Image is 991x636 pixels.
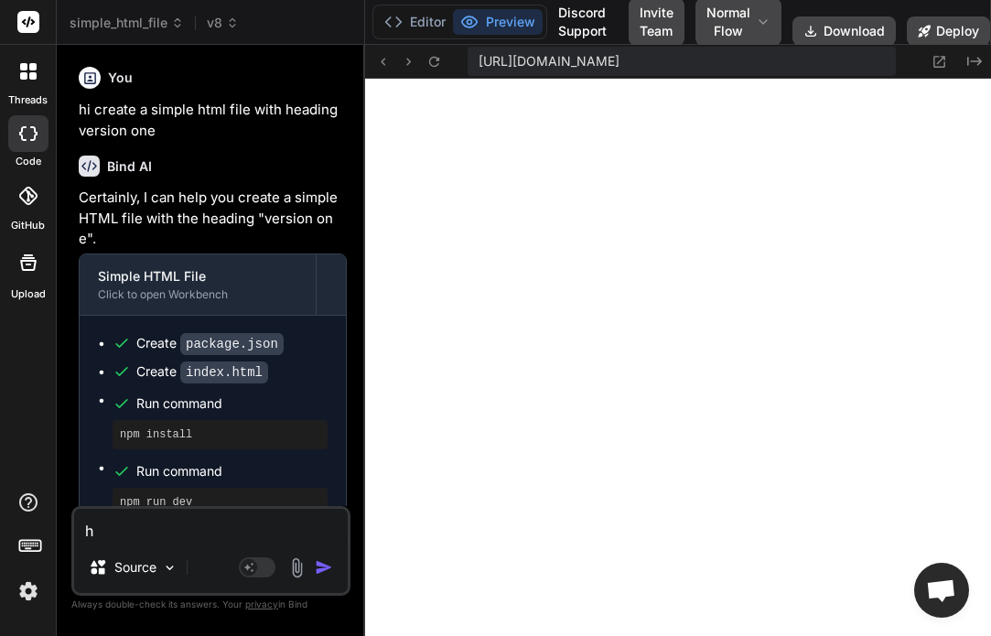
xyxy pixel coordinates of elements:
[207,14,239,32] span: v8
[914,563,969,618] div: Open chat
[98,287,297,302] div: Click to open Workbench
[70,14,184,32] span: simple_html_file
[120,495,320,510] pre: npm run dev
[907,16,990,46] button: Deploy
[11,218,45,233] label: GitHub
[107,157,152,176] h6: Bind AI
[80,254,316,315] button: Simple HTML FileClick to open Workbench
[286,557,307,578] img: attachment
[114,558,156,577] p: Source
[365,79,991,636] iframe: Preview
[120,427,320,442] pre: npm install
[377,9,453,35] button: Editor
[136,334,284,353] div: Create
[136,394,328,413] span: Run command
[136,462,328,480] span: Run command
[792,16,896,46] button: Download
[98,267,297,286] div: Simple HTML File
[74,509,348,542] textarea: h
[79,188,347,250] p: Certainly, I can help you create a simple HTML file with the heading "version one".
[13,576,44,607] img: settings
[180,361,268,383] code: index.html
[479,52,619,70] span: [URL][DOMAIN_NAME]
[315,558,333,577] img: icon
[245,598,278,609] span: privacy
[11,286,46,302] label: Upload
[16,154,41,169] label: code
[108,69,133,87] h6: You
[71,596,350,613] p: Always double-check its answers. Your in Bind
[453,9,543,35] button: Preview
[8,92,48,108] label: threads
[162,560,178,576] img: Pick Models
[79,100,347,141] p: hi create a simple html file with heading version one
[136,362,268,382] div: Create
[180,333,284,355] code: package.json
[706,4,750,40] span: Normal Flow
